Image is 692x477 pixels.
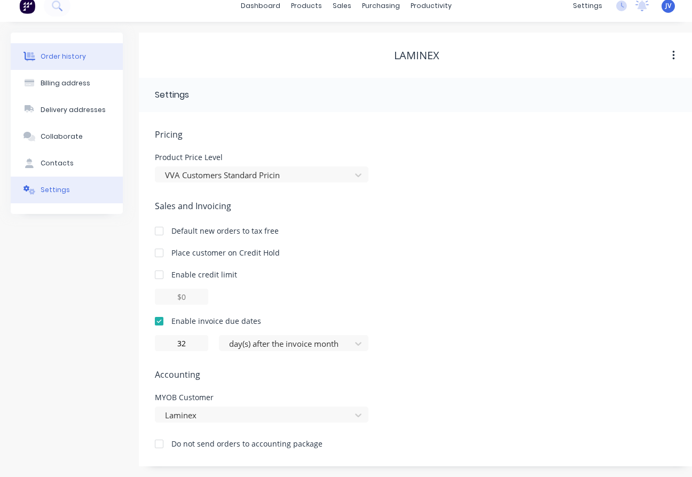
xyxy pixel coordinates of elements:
[171,438,323,449] div: Do not send orders to accounting package
[665,1,671,11] span: JV
[155,335,208,351] input: 0
[41,158,74,168] div: Contacts
[155,154,368,161] div: Product Price Level
[11,177,123,203] button: Settings
[155,128,679,141] span: Pricing
[41,78,90,88] div: Billing address
[171,315,261,327] div: Enable invoice due dates
[11,150,123,177] button: Contacts
[155,89,189,101] div: Settings
[394,49,439,62] div: Laminex
[171,225,279,236] div: Default new orders to tax free
[155,368,679,381] span: Accounting
[41,52,86,61] div: Order history
[171,269,237,280] div: Enable credit limit
[11,97,123,123] button: Delivery addresses
[155,394,368,401] div: MYOB Customer
[11,43,123,70] button: Order history
[155,200,679,212] span: Sales and Invoicing
[155,289,208,305] input: $0
[41,105,106,115] div: Delivery addresses
[41,132,83,141] div: Collaborate
[11,123,123,150] button: Collaborate
[41,185,70,195] div: Settings
[171,247,280,258] div: Place customer on Credit Hold
[11,70,123,97] button: Billing address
